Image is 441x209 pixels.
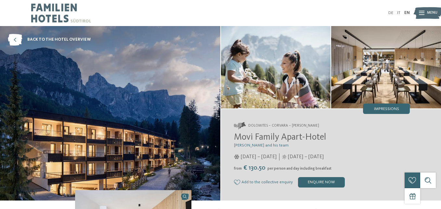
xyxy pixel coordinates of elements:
[248,123,319,129] span: Dolomites – Corvara – [PERSON_NAME]
[374,107,399,111] span: Impressions
[234,155,240,159] i: Opening times in winter
[388,11,393,15] a: DE
[221,26,331,108] img: A happy family holiday in Corvara
[234,133,326,142] span: Movi Family Apart-Hotel
[427,10,437,16] span: Menu
[282,155,287,159] i: Opening times in summer
[331,26,441,108] img: A happy family holiday in Corvara
[27,37,91,43] span: back to the hotel overview
[298,177,345,188] div: enquire now
[8,34,91,46] a: back to the hotel overview
[234,167,242,171] span: from
[267,167,331,171] span: per person and day including breakfast
[404,11,410,15] a: EN
[241,180,293,185] span: Add to the collective enquiry
[241,153,277,160] span: [DATE] – [DATE]
[242,165,267,171] span: € 130.50
[288,153,324,160] span: [DATE] – [DATE]
[397,11,400,15] a: IT
[234,143,289,147] span: [PERSON_NAME] and his team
